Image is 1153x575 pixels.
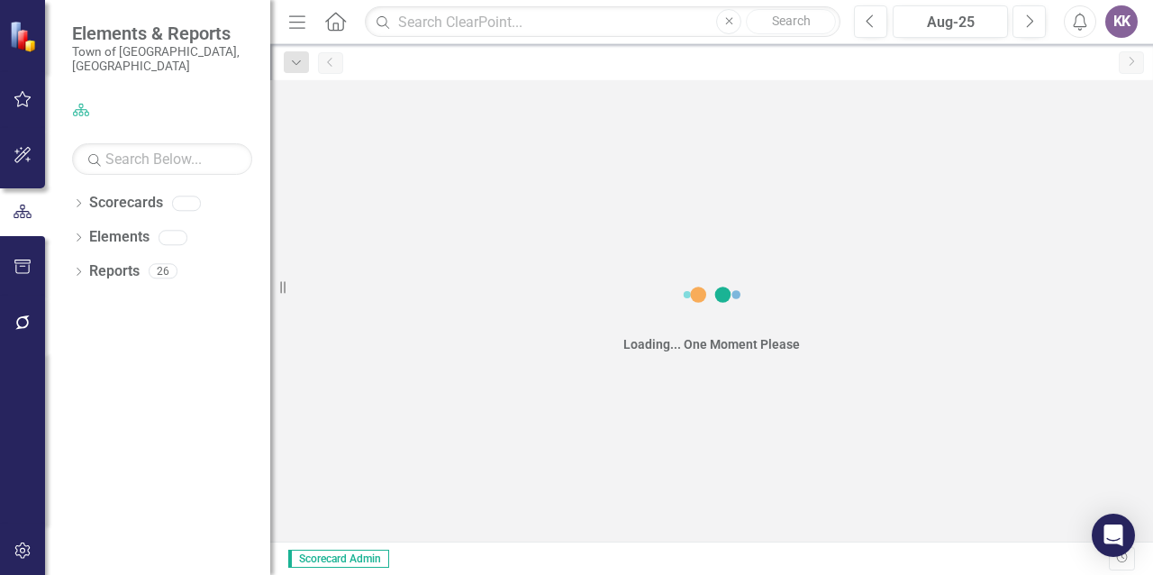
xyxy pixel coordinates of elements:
div: Loading... One Moment Please [623,335,800,353]
a: Elements [89,227,150,248]
img: ClearPoint Strategy [9,21,41,52]
span: Scorecard Admin [288,550,389,568]
small: Town of [GEOGRAPHIC_DATA], [GEOGRAPHIC_DATA] [72,44,252,74]
span: Search [772,14,811,28]
input: Search ClearPoint... [365,6,840,38]
a: Reports [89,261,140,282]
div: Open Intercom Messenger [1092,514,1135,557]
button: Search [746,9,836,34]
button: KK [1105,5,1138,38]
span: Elements & Reports [72,23,252,44]
div: Aug-25 [899,12,1002,33]
div: 26 [149,264,177,279]
button: Aug-25 [893,5,1008,38]
input: Search Below... [72,143,252,175]
a: Scorecards [89,193,163,214]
